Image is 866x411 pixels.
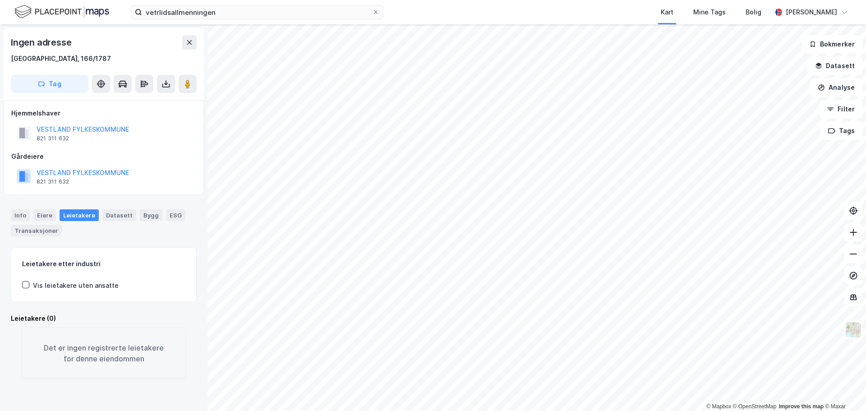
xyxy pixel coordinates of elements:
button: Analyse [810,79,862,97]
button: Filter [819,100,862,118]
div: 821 311 632 [37,178,69,185]
div: Leietakere [60,209,99,221]
div: Kontrollprogram for chat [821,368,866,411]
div: [GEOGRAPHIC_DATA], 166/1787 [11,53,111,64]
img: logo.f888ab2527a4732fd821a326f86c7f29.svg [14,4,109,20]
div: ESG [166,209,185,221]
input: Søk på adresse, matrikkel, gårdeiere, leietakere eller personer [142,5,372,19]
a: Mapbox [706,403,731,410]
div: Info [11,209,30,221]
div: [PERSON_NAME] [786,7,837,18]
iframe: Chat Widget [821,368,866,411]
div: Datasett [102,209,136,221]
div: Bygg [140,209,162,221]
a: Improve this map [779,403,824,410]
div: 821 311 632 [37,135,69,142]
div: Leietakere etter industri [22,259,185,269]
div: Hjemmelshaver [11,108,196,119]
div: Transaksjoner [11,225,62,236]
div: Gårdeiere [11,151,196,162]
div: Vis leietakere uten ansatte [33,280,119,291]
img: Z [845,321,862,338]
div: Kart [661,7,673,18]
div: Leietakere (0) [11,313,197,324]
div: Bolig [746,7,761,18]
button: Datasett [807,57,862,75]
button: Tag [11,75,88,93]
button: Tags [820,122,862,140]
button: Bokmerker [802,35,862,53]
div: Ingen adresse [11,35,73,50]
div: Eiere [33,209,56,221]
div: Mine Tags [693,7,726,18]
a: OpenStreetMap [733,403,777,410]
div: Det er ingen registrerte leietakere for denne eiendommen [22,328,186,379]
